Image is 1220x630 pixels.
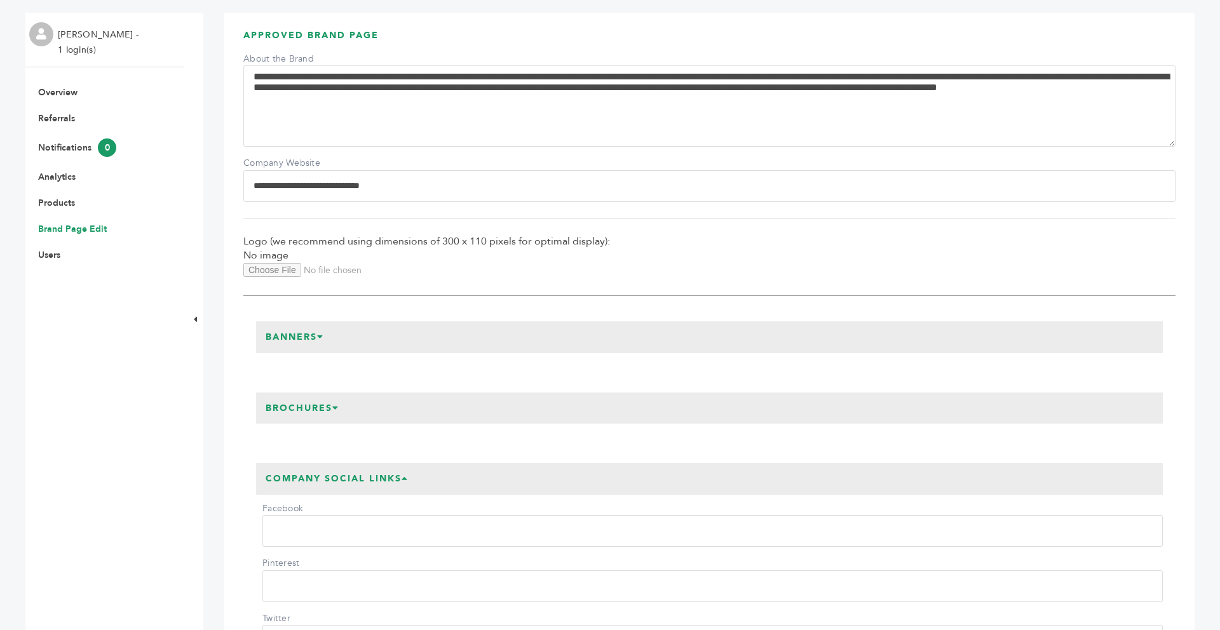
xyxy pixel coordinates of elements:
[256,392,349,424] h3: Brochures
[243,29,1176,51] h3: APPROVED BRAND PAGE
[262,557,351,570] label: Pinterest
[38,223,107,235] a: Brand Page Edit
[38,142,116,154] a: Notifications0
[256,321,334,353] h3: Banners
[243,234,1176,296] div: No image
[243,234,1176,248] span: Logo (we recommend using dimensions of 300 x 110 pixels for optimal display):
[243,53,332,65] label: About the Brand
[38,86,78,98] a: Overview
[256,463,418,495] h3: Company Social Links
[38,249,60,261] a: Users
[58,27,142,58] li: [PERSON_NAME] - 1 login(s)
[243,157,332,170] label: Company Website
[262,502,351,515] label: Facebook
[262,612,351,625] label: Twitter
[38,171,76,183] a: Analytics
[38,197,75,209] a: Products
[98,138,116,157] span: 0
[29,22,53,46] img: profile.png
[38,112,75,124] a: Referrals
